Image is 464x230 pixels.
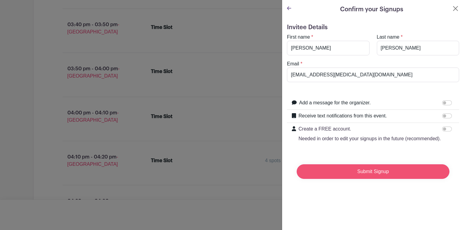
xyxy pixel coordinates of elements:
label: First name [287,33,310,41]
p: Needed in order to edit your signups in the future (recommended). [299,135,441,142]
button: Close [452,5,459,12]
input: Submit Signup [297,164,449,179]
label: Email [287,60,299,68]
label: Last name [377,33,400,41]
h5: Invitee Details [287,24,459,31]
label: Add a message for the organizer. [299,99,371,106]
h5: Confirm your Signups [340,5,403,14]
p: Create a FREE account. [299,125,441,133]
label: Receive text notifications from this event. [299,112,387,120]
